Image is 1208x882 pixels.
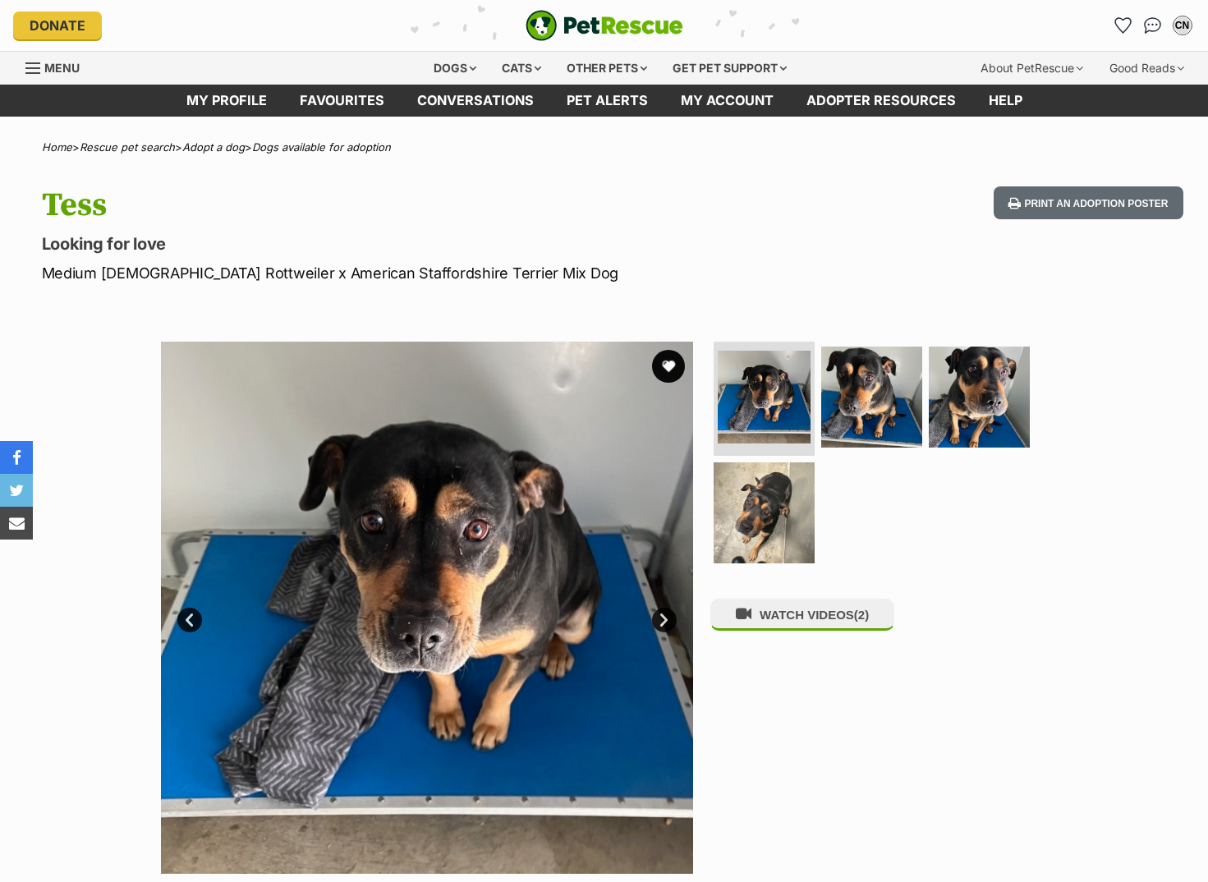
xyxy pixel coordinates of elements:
[401,85,550,117] a: conversations
[714,462,815,563] img: Photo of Tess
[25,52,91,81] a: Menu
[170,85,283,117] a: My profile
[1140,12,1166,39] a: Conversations
[1144,17,1161,34] img: chat-41dd97257d64d25036548639549fe6c8038ab92f7586957e7f3b1b290dea8141.svg
[161,342,693,874] img: Photo of Tess
[994,186,1183,220] button: Print an adoption poster
[1110,12,1137,39] a: Favourites
[526,10,683,41] img: logo-e224e6f780fb5917bec1dbf3a21bbac754714ae5b6737aabdf751b685950b380.svg
[42,140,72,154] a: Home
[44,61,80,75] span: Menu
[710,599,894,631] button: WATCH VIDEOS(2)
[252,140,391,154] a: Dogs available for adoption
[42,186,737,224] h1: Tess
[652,350,685,383] button: favourite
[42,232,737,255] p: Looking for love
[550,85,664,117] a: Pet alerts
[1169,12,1196,39] button: My account
[652,608,677,632] a: Next
[661,52,798,85] div: Get pet support
[1,141,1208,154] div: > > >
[42,262,737,284] p: Medium [DEMOGRAPHIC_DATA] Rottweiler x American Staffordshire Terrier Mix Dog
[1098,52,1196,85] div: Good Reads
[490,52,553,85] div: Cats
[664,85,790,117] a: My account
[821,347,922,448] img: Photo of Tess
[283,85,401,117] a: Favourites
[718,351,811,443] img: Photo of Tess
[972,85,1039,117] a: Help
[177,608,202,632] a: Prev
[422,52,488,85] div: Dogs
[929,347,1030,448] img: Photo of Tess
[790,85,972,117] a: Adopter resources
[1110,12,1196,39] ul: Account quick links
[13,11,102,39] a: Donate
[182,140,245,154] a: Adopt a dog
[969,52,1095,85] div: About PetRescue
[854,608,869,622] span: (2)
[526,10,683,41] a: PetRescue
[80,140,175,154] a: Rescue pet search
[555,52,659,85] div: Other pets
[1174,17,1191,34] div: CN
